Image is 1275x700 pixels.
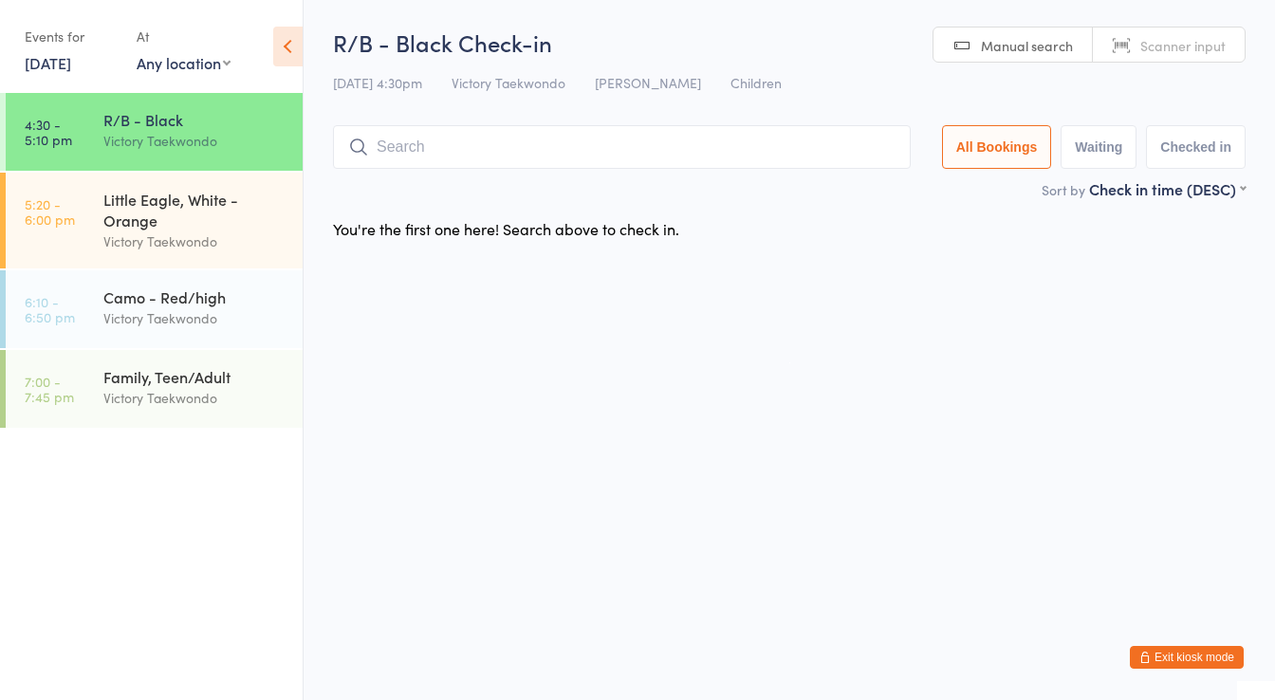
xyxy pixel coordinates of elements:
[452,73,565,92] span: Victory Taekwondo
[25,52,71,73] a: [DATE]
[25,196,75,227] time: 5:20 - 6:00 pm
[1140,36,1226,55] span: Scanner input
[103,230,286,252] div: Victory Taekwondo
[333,218,679,239] div: You're the first one here! Search above to check in.
[137,52,231,73] div: Any location
[103,307,286,329] div: Victory Taekwondo
[103,130,286,152] div: Victory Taekwondo
[25,294,75,324] time: 6:10 - 6:50 pm
[1130,646,1244,669] button: Exit kiosk mode
[333,125,911,169] input: Search
[25,21,118,52] div: Events for
[595,73,701,92] span: [PERSON_NAME]
[1089,178,1246,199] div: Check in time (DESC)
[6,350,303,428] a: 7:00 -7:45 pmFamily, Teen/AdultVictory Taekwondo
[137,21,231,52] div: At
[25,374,74,404] time: 7:00 - 7:45 pm
[942,125,1052,169] button: All Bookings
[6,173,303,268] a: 5:20 -6:00 pmLittle Eagle, White - OrangeVictory Taekwondo
[103,387,286,409] div: Victory Taekwondo
[333,27,1246,58] h2: R/B - Black Check-in
[103,366,286,387] div: Family, Teen/Adult
[25,117,72,147] time: 4:30 - 5:10 pm
[103,189,286,230] div: Little Eagle, White - Orange
[981,36,1073,55] span: Manual search
[333,73,422,92] span: [DATE] 4:30pm
[103,286,286,307] div: Camo - Red/high
[1061,125,1136,169] button: Waiting
[730,73,782,92] span: Children
[6,93,303,171] a: 4:30 -5:10 pmR/B - BlackVictory Taekwondo
[103,109,286,130] div: R/B - Black
[1042,180,1085,199] label: Sort by
[1146,125,1246,169] button: Checked in
[6,270,303,348] a: 6:10 -6:50 pmCamo - Red/highVictory Taekwondo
